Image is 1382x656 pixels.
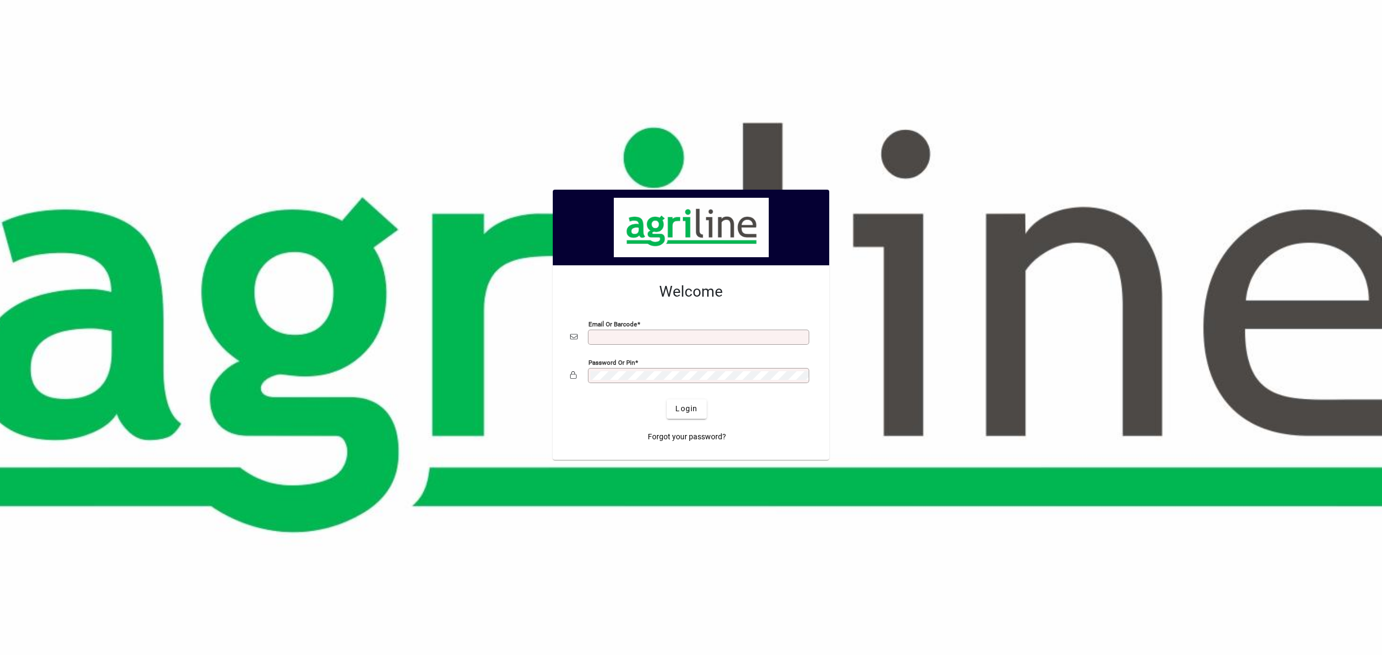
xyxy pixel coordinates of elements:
span: Forgot your password? [648,431,726,443]
mat-label: Email or Barcode [588,320,637,327]
h2: Welcome [570,283,812,301]
button: Login [667,399,706,419]
a: Forgot your password? [643,427,730,447]
mat-label: Password or Pin [588,358,635,366]
span: Login [675,403,697,414]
